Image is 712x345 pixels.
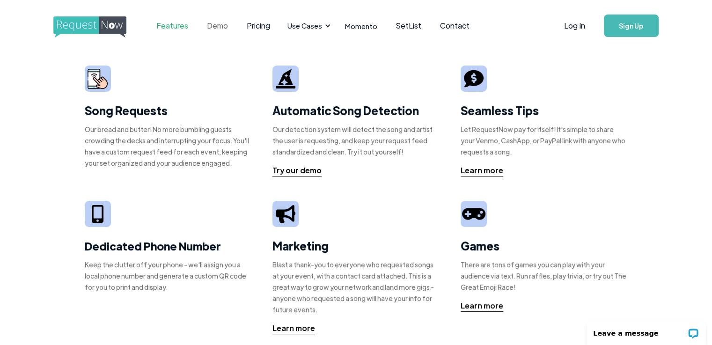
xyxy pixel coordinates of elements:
[461,300,503,312] a: Learn more
[272,323,315,334] a: Learn more
[387,11,431,40] a: SetList
[272,124,440,157] div: Our detection system will detect the song and artist the user is requesting, and keep your reques...
[237,11,279,40] a: Pricing
[85,238,221,253] strong: Dedicated Phone Number
[272,165,322,176] div: Try our demo
[272,103,419,117] strong: Automatic Song Detection
[272,259,440,315] div: Blast a thank-you to everyone who requested songs at your event, with a contact card attached. Th...
[336,12,387,40] a: Momento
[461,238,499,253] strong: Games
[462,205,485,223] img: video game
[85,124,252,169] div: Our bread and butter! No more bumbling guests crowding the decks and interrupting your focus. You...
[147,11,198,40] a: Features
[53,16,124,35] a: home
[272,238,329,253] strong: Marketing
[461,300,503,311] div: Learn more
[461,165,503,176] a: Learn more
[92,205,103,223] img: iphone
[276,69,295,88] img: wizard hat
[464,69,484,88] img: tip sign
[88,69,108,89] img: smarphone
[461,103,539,117] strong: Seamless Tips
[198,11,237,40] a: Demo
[580,316,712,345] iframe: LiveChat chat widget
[85,103,168,117] strong: Song Requests
[555,9,595,42] a: Log In
[604,15,659,37] a: Sign Up
[461,124,628,157] div: Let RequestNow pay for itself! It's simple to share your Venmo, CashApp, or PayPal link with anyo...
[461,165,503,176] div: Learn more
[287,21,322,31] div: Use Cases
[276,205,295,222] img: megaphone
[53,16,144,38] img: requestnow logo
[272,165,322,176] a: Try our demo
[431,11,479,40] a: Contact
[85,259,252,293] div: Keep the clutter off your phone - we'll assign you a local phone number and generate a custom QR ...
[282,11,333,40] div: Use Cases
[461,259,628,293] div: There are tons of games you can play with your audience via text. Run raffles, play trivia, or tr...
